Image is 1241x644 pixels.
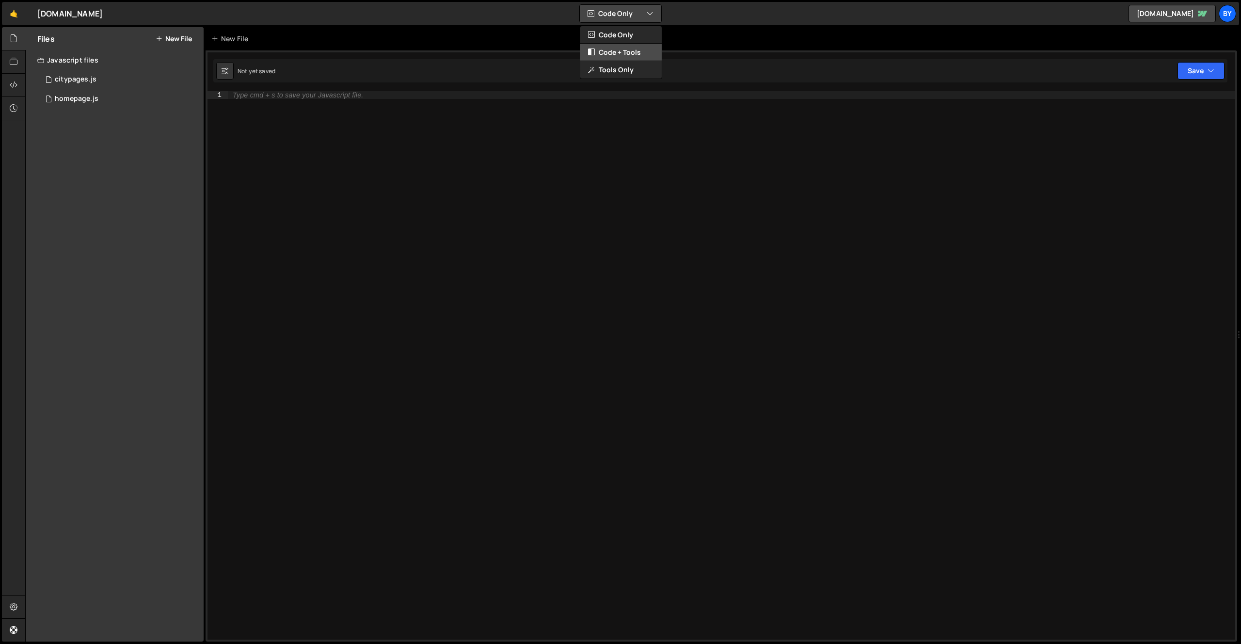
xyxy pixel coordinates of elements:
button: Save [1177,62,1225,80]
a: 🤙 [2,2,26,25]
button: Code Only [580,26,662,44]
div: Not yet saved [238,67,275,75]
div: homepage.js [55,95,98,103]
button: Code + Tools [580,44,662,61]
div: 1 [207,91,228,99]
div: 6615/12742.js [37,89,204,109]
button: Tools Only [580,61,662,79]
div: Javascript files [26,50,204,70]
div: Type cmd + s to save your Javascript file. [233,92,363,98]
div: 6615/12744.js [37,70,204,89]
div: citypages.js [55,75,96,84]
div: New File [211,34,252,44]
div: [DOMAIN_NAME] [37,8,103,19]
a: [DOMAIN_NAME] [1129,5,1216,22]
button: Code Only [580,5,661,22]
button: New File [156,35,192,43]
a: By [1219,5,1236,22]
h2: Files [37,33,55,44]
